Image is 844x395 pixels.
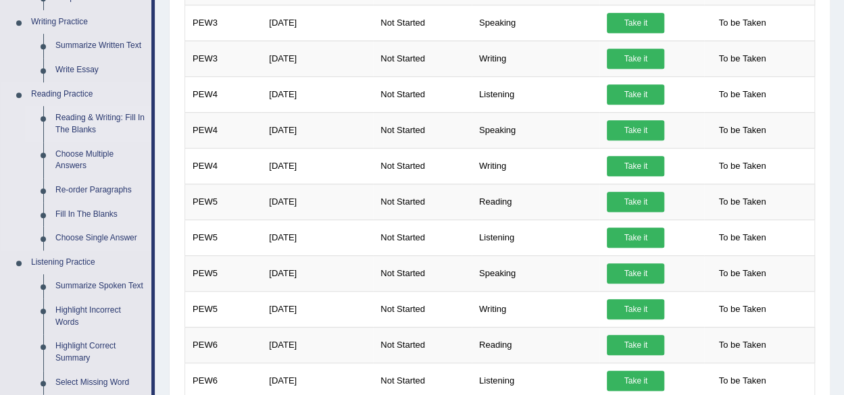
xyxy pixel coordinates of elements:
span: To be Taken [712,335,772,355]
a: Take it [607,13,664,33]
td: PEW5 [185,291,262,327]
a: Choose Multiple Answers [49,142,151,178]
td: Speaking [472,255,599,291]
td: [DATE] [262,148,373,184]
a: Take it [607,84,664,105]
span: To be Taken [712,263,772,284]
td: Not Started [373,41,472,76]
td: Not Started [373,5,472,41]
td: [DATE] [262,255,373,291]
td: Reading [472,327,599,363]
a: Take it [607,263,664,284]
span: To be Taken [712,84,772,105]
a: Take it [607,299,664,319]
td: Not Started [373,327,472,363]
a: Choose Single Answer [49,226,151,251]
td: Writing [472,41,599,76]
td: [DATE] [262,291,373,327]
td: Not Started [373,148,472,184]
td: Speaking [472,5,599,41]
a: Select Missing Word [49,371,151,395]
a: Re-order Paragraphs [49,178,151,203]
td: Listening [472,76,599,112]
a: Take it [607,228,664,248]
a: Writing Practice [25,10,151,34]
span: To be Taken [712,371,772,391]
span: To be Taken [712,192,772,212]
a: Take it [607,192,664,212]
a: Take it [607,335,664,355]
a: Take it [607,49,664,69]
td: Not Started [373,255,472,291]
a: Summarize Written Text [49,34,151,58]
a: Listening Practice [25,251,151,275]
span: To be Taken [712,299,772,319]
span: To be Taken [712,228,772,248]
span: To be Taken [712,120,772,140]
a: Take it [607,156,664,176]
td: PEW4 [185,112,262,148]
td: [DATE] [262,5,373,41]
span: To be Taken [712,49,772,69]
span: To be Taken [712,13,772,33]
td: PEW4 [185,76,262,112]
td: PEW6 [185,327,262,363]
td: Listening [472,219,599,255]
td: Reading [472,184,599,219]
td: [DATE] [262,112,373,148]
span: To be Taken [712,156,772,176]
a: Take it [607,371,664,391]
td: Not Started [373,219,472,255]
td: PEW5 [185,255,262,291]
td: [DATE] [262,327,373,363]
td: Speaking [472,112,599,148]
td: PEW5 [185,219,262,255]
a: Reading Practice [25,82,151,107]
td: [DATE] [262,76,373,112]
a: Summarize Spoken Text [49,274,151,298]
td: PEW5 [185,184,262,219]
a: Take it [607,120,664,140]
td: PEW3 [185,5,262,41]
a: Write Essay [49,58,151,82]
td: [DATE] [262,219,373,255]
td: Writing [472,291,599,327]
td: Writing [472,148,599,184]
td: Not Started [373,291,472,327]
td: [DATE] [262,184,373,219]
a: Fill In The Blanks [49,203,151,227]
td: Not Started [373,112,472,148]
a: Highlight Correct Summary [49,334,151,370]
a: Highlight Incorrect Words [49,298,151,334]
td: Not Started [373,184,472,219]
td: Not Started [373,76,472,112]
a: Reading & Writing: Fill In The Blanks [49,106,151,142]
td: [DATE] [262,41,373,76]
td: PEW3 [185,41,262,76]
td: PEW4 [185,148,262,184]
